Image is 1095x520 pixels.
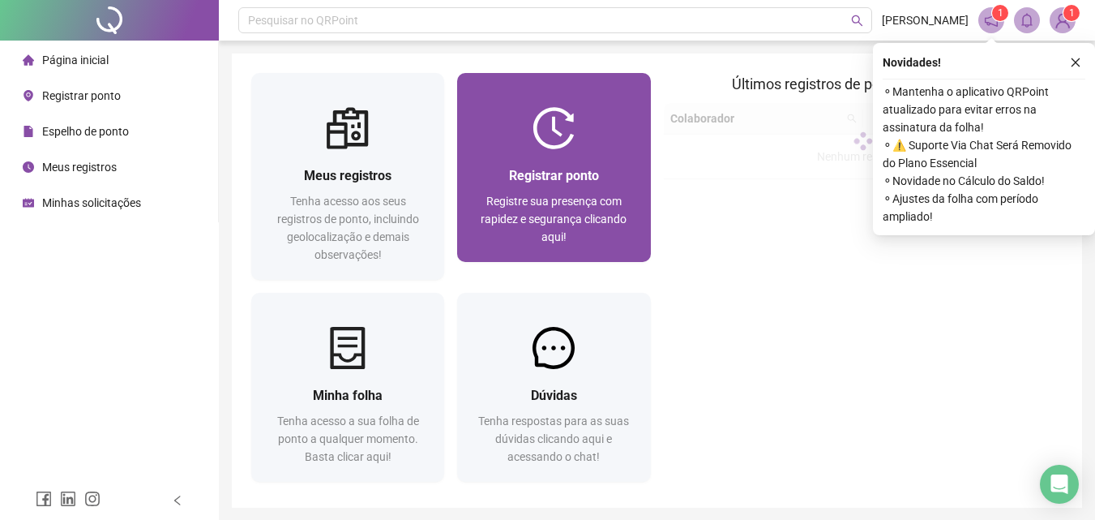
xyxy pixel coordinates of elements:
span: schedule [23,197,34,208]
a: Meus registrosTenha acesso aos seus registros de ponto, incluindo geolocalização e demais observa... [251,73,444,280]
span: ⚬ Novidade no Cálculo do Saldo! [883,172,1085,190]
span: notification [984,13,999,28]
span: 1 [998,7,1003,19]
a: DúvidasTenha respostas para as suas dúvidas clicando aqui e acessando o chat! [457,293,650,482]
span: bell [1020,13,1034,28]
span: Meus registros [304,168,391,183]
img: 72295 [1050,8,1075,32]
span: facebook [36,491,52,507]
span: Registre sua presença com rapidez e segurança clicando aqui! [481,195,627,243]
span: Minha folha [313,388,383,403]
span: 1 [1069,7,1075,19]
span: Últimos registros de ponto sincronizados [732,75,994,92]
span: linkedin [60,491,76,507]
span: Tenha acesso a sua folha de ponto a qualquer momento. Basta clicar aqui! [277,415,419,463]
span: Tenha respostas para as suas dúvidas clicando aqui e acessando o chat! [478,415,629,463]
span: Registrar ponto [509,168,599,183]
a: Minha folhaTenha acesso a sua folha de ponto a qualquer momento. Basta clicar aqui! [251,293,444,482]
a: Registrar pontoRegistre sua presença com rapidez e segurança clicando aqui! [457,73,650,262]
span: ⚬ Ajustes da folha com período ampliado! [883,190,1085,226]
span: Minhas solicitações [42,196,141,209]
div: Open Intercom Messenger [1040,465,1079,504]
span: Novidades ! [883,54,941,71]
span: home [23,54,34,66]
sup: 1 [992,5,1008,21]
span: left [172,495,183,506]
span: Dúvidas [531,388,577,403]
span: close [1070,57,1081,68]
span: Registrar ponto [42,89,121,102]
span: file [23,126,34,137]
span: Espelho de ponto [42,125,129,138]
span: search [851,15,863,27]
span: instagram [84,491,101,507]
sup: Atualize o seu contato no menu Meus Dados [1063,5,1080,21]
span: ⚬ Mantenha o aplicativo QRPoint atualizado para evitar erros na assinatura da folha! [883,83,1085,136]
span: environment [23,90,34,101]
span: ⚬ ⚠️ Suporte Via Chat Será Removido do Plano Essencial [883,136,1085,172]
span: clock-circle [23,161,34,173]
span: Página inicial [42,54,109,67]
span: [PERSON_NAME] [882,11,969,29]
span: Tenha acesso aos seus registros de ponto, incluindo geolocalização e demais observações! [277,195,419,261]
span: Meus registros [42,161,117,174]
